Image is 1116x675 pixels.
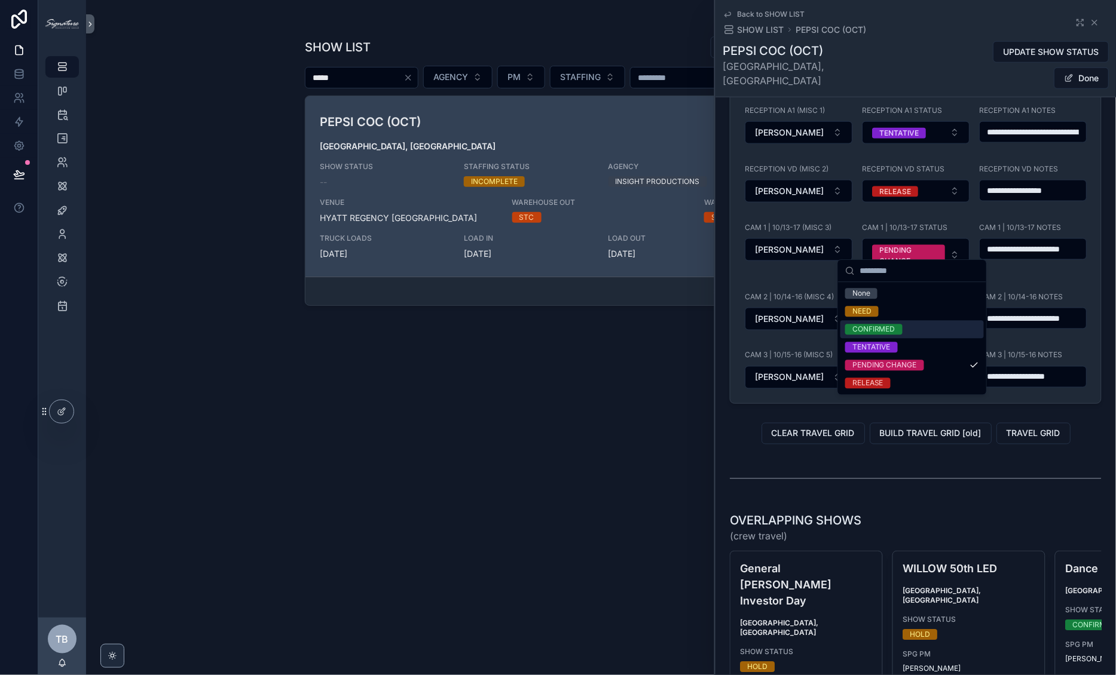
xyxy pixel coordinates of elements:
span: WAREHOUSE OUT [512,198,690,207]
span: RECEPTION A1 (MISC 1) [745,106,825,115]
span: [PERSON_NAME] [755,372,824,383]
span: [DATE] [320,248,450,260]
img: App logo [45,19,79,29]
button: CLEAR TRAVEL GRID [762,423,865,444]
button: Select Button [862,180,970,202]
span: HYATT REGENCY [GEOGRAPHIC_DATA] [320,212,498,224]
span: RECEPTION VD (MISC 2) [745,164,828,174]
span: VENUE [320,198,498,207]
span: BUILD TRAVEL GRID [old] [880,428,982,440]
span: CAM 1 | 10/13-17 STATUS [862,223,947,232]
span: STAFFING [560,71,601,83]
button: VIEW PAST SHOWS [711,36,811,58]
button: Select Button [862,121,970,144]
span: Back to SHOW LIST [737,10,805,19]
button: Select Button [745,180,852,202]
span: [DATE] [609,248,738,260]
span: RECEPTION VD STATUS [862,164,944,174]
span: SPG PM [903,650,1035,659]
span: [GEOGRAPHIC_DATA], [GEOGRAPHIC_DATA] [723,59,925,88]
button: Select Button [745,366,852,389]
span: SHOW LIST [737,24,784,36]
h3: PEPSI COC (OCT) [320,113,690,131]
div: INCOMPLETE [471,176,518,187]
span: WAREHOUSE IN [704,198,834,207]
div: STC [711,212,726,223]
div: CONFIRMED [852,324,895,335]
span: TRUCK LOADS [320,234,450,243]
button: Select Button [745,238,852,261]
div: CONFIRMED [1072,620,1115,631]
h4: General [PERSON_NAME] Investor Day [740,561,873,609]
span: CAM 1 | 10/13-17 (MISC 3) [745,223,831,232]
span: CAM 2 | 10/14-16 (MISC 4) [745,292,834,302]
h4: WILLOW 50th LED [903,561,1035,577]
span: PM [507,71,521,83]
button: Select Button [862,238,970,272]
span: UPDATE SHOW STATUS [1003,46,1099,58]
div: Suggestions [838,282,986,394]
div: PENDING CHANGE [879,245,938,266]
span: AGENCY [609,162,738,171]
h1: SHOW LIST [305,39,371,56]
button: BUILD TRAVEL GRID [old] [870,423,992,444]
button: Done [1054,67,1109,89]
span: STAFFING STATUS [464,162,594,171]
h1: PEPSI COC (OCT) [723,42,925,59]
a: PEPSI COC (OCT)[GEOGRAPHIC_DATA], [GEOGRAPHIC_DATA]SHOW STATUS--STAFFING STATUSINCOMPLETEAGENCYIN... [305,96,897,277]
span: TB [56,632,69,646]
span: RECEPTION A1 NOTES [979,106,1056,115]
span: -- [320,176,327,188]
span: CLEAR TRAVEL GRID [772,428,855,440]
span: SHOW STATUS [740,648,873,657]
a: [PERSON_NAME] [903,664,961,674]
div: scrollable content [38,48,86,332]
span: [DATE] [464,248,594,260]
span: CAM 3 | 10/15-16 (MISC 5) [745,351,833,360]
span: CAM 3 | 10/15-16 NOTES [979,351,1062,360]
div: NEED [852,306,872,317]
div: INSIGHT PRODUCTIONS [616,176,700,187]
a: Back to SHOW LIST [723,10,805,19]
div: HOLD [910,630,930,640]
div: TENTATIVE [879,128,919,139]
span: CAM 2 | 10/14-16 NOTES [979,292,1063,302]
div: STC [519,212,534,223]
span: SHOW STATUS [320,162,450,171]
div: RELEASE [852,378,883,388]
span: RECEPTION A1 STATUS [862,106,942,115]
span: (crew travel) [730,529,861,544]
span: SHOW STATUS [903,615,1035,625]
strong: [GEOGRAPHIC_DATA], [GEOGRAPHIC_DATA] [903,587,983,605]
button: Select Button [745,121,852,144]
button: Select Button [550,66,625,88]
button: Select Button [497,66,545,88]
div: TENTATIVE [852,342,891,352]
span: LOAD IN [464,234,594,243]
a: PEPSI COC (OCT) [796,24,866,36]
a: SHOW LIST [723,24,784,36]
span: RECEPTION VD NOTES [979,164,1058,174]
span: [PERSON_NAME] [755,127,824,139]
span: TRAVEL GRID [1007,428,1060,440]
span: LOAD OUT [609,234,738,243]
button: Clear [403,73,418,82]
div: HOLD [747,662,768,673]
button: Select Button [423,66,493,88]
span: CAM 1 | 10/13-17 NOTES [979,223,1061,232]
span: [PERSON_NAME] [755,185,824,197]
button: UPDATE SHOW STATUS [993,41,1109,63]
h1: OVERLAPPING SHOWS [730,513,861,529]
div: PENDING CHANGE [852,360,917,370]
strong: [GEOGRAPHIC_DATA], [GEOGRAPHIC_DATA] [740,619,820,637]
button: Select Button [745,308,852,330]
span: AGENCY [433,71,468,83]
span: [PERSON_NAME] [755,244,824,256]
div: RELEASE [879,186,911,197]
button: TRAVEL GRID [996,423,1071,444]
strong: [GEOGRAPHIC_DATA], [GEOGRAPHIC_DATA] [320,141,496,151]
span: [PERSON_NAME] [755,313,824,325]
div: None [852,288,870,299]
